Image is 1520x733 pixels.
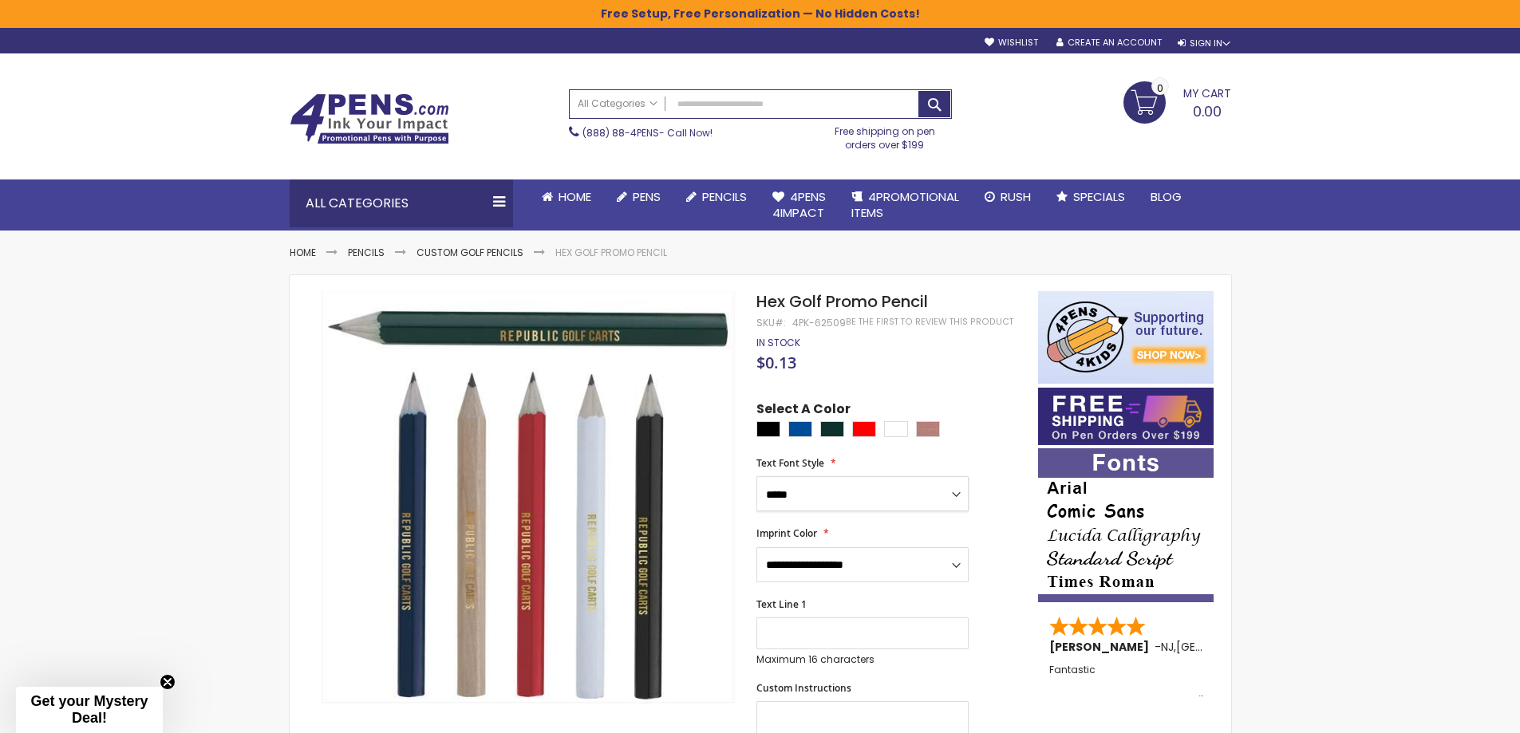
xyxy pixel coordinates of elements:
img: font-personalization-examples [1038,448,1214,602]
div: Dark Blue [788,421,812,437]
span: [PERSON_NAME] [1049,639,1155,655]
a: 4PROMOTIONALITEMS [839,179,972,231]
img: Free shipping on orders over $199 [1038,388,1214,445]
div: Availability [756,337,800,349]
div: Mallard [820,421,844,437]
a: Be the first to review this product [846,316,1013,328]
span: 4Pens 4impact [772,188,826,221]
div: 4PK-62509 [792,317,846,329]
div: Red [852,421,876,437]
div: Fantastic [1049,664,1204,699]
div: White [884,421,908,437]
a: Rush [972,179,1044,215]
span: - Call Now! [582,126,713,140]
a: (888) 88-4PENS [582,126,659,140]
span: - , [1155,639,1293,655]
span: Imprint Color [756,526,817,540]
span: Text Line 1 [756,597,807,611]
span: Get your Mystery Deal! [30,693,148,726]
a: Pens [604,179,673,215]
span: 4PROMOTIONAL ITEMS [851,188,959,221]
span: $0.13 [756,352,796,373]
span: Pencils [702,188,747,205]
a: Pencils [348,246,385,259]
a: Blog [1138,179,1194,215]
a: Wishlist [985,37,1038,49]
div: Sign In [1178,37,1230,49]
span: All Categories [578,97,657,110]
span: Hex Golf Promo Pencil [756,290,928,313]
img: Hex Golf Promo Pencil [322,290,736,703]
div: All Categories [290,179,513,227]
button: Close teaser [160,674,176,690]
strong: SKU [756,316,786,329]
img: 4pens 4 kids [1038,291,1214,384]
a: Home [529,179,604,215]
span: Select A Color [756,400,851,422]
span: Rush [1001,188,1031,205]
div: Natural [916,421,940,437]
span: Custom Instructions [756,681,851,695]
span: In stock [756,336,800,349]
a: 0.00 0 [1123,81,1231,121]
div: Get your Mystery Deal!Close teaser [16,687,163,733]
a: Pencils [673,179,760,215]
img: 4Pens Custom Pens and Promotional Products [290,93,449,144]
span: Blog [1151,188,1182,205]
a: Home [290,246,316,259]
a: Create an Account [1056,37,1162,49]
div: Free shipping on pen orders over $199 [818,119,952,151]
span: Text Font Style [756,456,824,470]
a: 4Pens4impact [760,179,839,231]
span: Specials [1073,188,1125,205]
p: Maximum 16 characters [756,653,969,666]
li: Hex Golf Promo Pencil [555,246,667,259]
span: Pens [633,188,661,205]
a: Specials [1044,179,1138,215]
div: Black [756,421,780,437]
span: 0.00 [1193,101,1222,121]
a: All Categories [570,90,665,116]
span: 0 [1157,81,1163,96]
a: Custom Golf Pencils [417,246,523,259]
span: Home [559,188,591,205]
